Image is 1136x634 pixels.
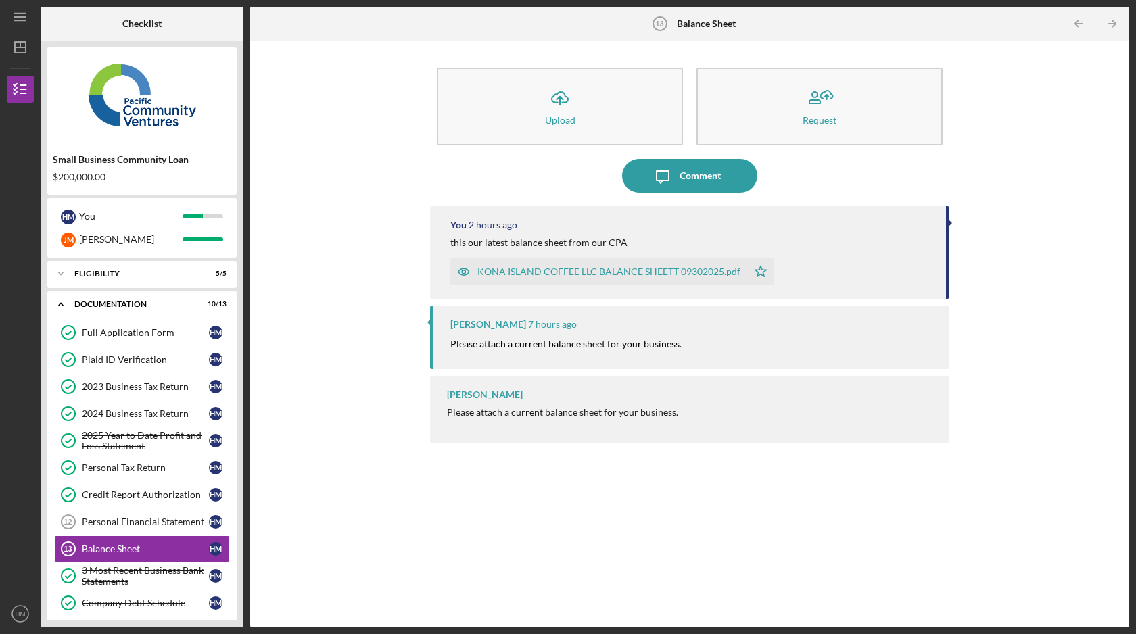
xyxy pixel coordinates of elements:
div: 2025 Year to Date Profit and Loss Statement [82,430,209,452]
a: Personal Tax ReturnHM [54,454,230,481]
time: 2025-10-14 22:44 [528,319,577,330]
div: H M [209,569,222,583]
a: 12Personal Financial StatementHM [54,508,230,535]
a: Full Application FormHM [54,319,230,346]
tspan: 12 [64,518,72,526]
div: H M [209,542,222,556]
div: 2023 Business Tax Return [82,381,209,392]
a: Plaid ID VerificationHM [54,346,230,373]
tspan: 13 [64,545,72,553]
div: Company Debt Schedule [82,598,209,608]
div: J M [61,233,76,247]
div: KONA ISLAND COFFEE LLC BALANCE SHEETT 09302025.pdf [477,266,740,277]
tspan: 13 [656,20,664,28]
div: Full Application Form [82,327,209,338]
div: H M [209,461,222,474]
b: Checklist [122,18,162,29]
div: H M [61,210,76,224]
b: Balance Sheet [677,18,736,29]
time: 2025-10-15 03:40 [469,220,517,230]
div: You [79,205,183,228]
div: Personal Tax Return [82,462,209,473]
a: 3 Most Recent Business Bank StatementsHM [54,562,230,589]
div: Personal Financial Statement [82,516,209,527]
div: Documentation [74,300,193,308]
div: H M [209,326,222,339]
img: Product logo [47,54,237,135]
div: Plaid ID Verification [82,354,209,365]
div: H M [209,434,222,447]
div: Small Business Community Loan [53,154,231,165]
div: H M [209,515,222,529]
div: H M [209,488,222,502]
div: Credit Report Authorization [82,489,209,500]
div: H M [209,353,222,366]
a: 2025 Year to Date Profit and Loss StatementHM [54,427,230,454]
div: [PERSON_NAME] [450,319,526,330]
mark: Please attach a current balance sheet for your business. [450,338,682,349]
div: Eligibility [74,270,193,278]
div: 5 / 5 [202,270,227,278]
div: You [450,220,467,230]
button: HM [7,600,34,627]
div: 3 Most Recent Business Bank Statements [82,565,209,587]
text: HM [16,610,26,618]
div: H M [209,407,222,420]
div: Comment [680,159,721,193]
button: KONA ISLAND COFFEE LLC BALANCE SHEETT 09302025.pdf [450,258,774,285]
div: Balance Sheet [82,543,209,554]
div: $200,000.00 [53,172,231,182]
button: Upload [437,68,683,145]
div: 2024 Business Tax Return [82,408,209,419]
div: [PERSON_NAME] [447,389,523,400]
div: 10 / 13 [202,300,227,308]
a: 13Balance SheetHM [54,535,230,562]
div: Upload [545,115,575,125]
a: 2023 Business Tax ReturnHM [54,373,230,400]
div: H M [209,380,222,393]
button: Request [696,68,943,145]
div: Request [803,115,836,125]
div: H M [209,596,222,610]
a: Credit Report AuthorizationHM [54,481,230,508]
button: Comment [622,159,757,193]
div: Please attach a current balance sheet for your business. [447,407,678,418]
div: [PERSON_NAME] [79,228,183,251]
div: this our latest balance sheet from our CPA [450,237,628,248]
a: 2024 Business Tax ReturnHM [54,400,230,427]
a: Company Debt ScheduleHM [54,589,230,616]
